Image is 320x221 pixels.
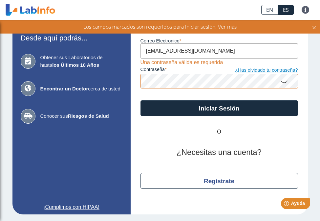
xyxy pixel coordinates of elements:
button: Iniciar Sesión [140,100,298,116]
span: O [200,128,239,136]
b: Riesgos de Salud [68,113,109,119]
span: Ver más [217,23,237,30]
h3: Desde aquí podrás... [21,34,122,42]
label: Correo Electronico [140,38,298,43]
button: Regístrate [140,173,298,189]
a: EN [261,5,278,15]
a: ¡Cumplimos con HIPAA! [21,203,122,211]
span: cerca de usted [40,85,122,93]
span: Obtener sus Laboratorios de hasta [40,54,122,69]
a: ¿Has olvidado tu contraseña? [219,67,298,74]
label: contraseña [140,67,219,74]
b: Encontrar un Doctor [40,86,88,91]
span: Los campos marcados son requeridos para iniciar sesión. [83,23,217,30]
b: los Últimos 10 Años [52,62,99,68]
span: Conocer sus [40,112,122,120]
h2: ¿Necesitas una cuenta? [140,148,298,157]
span: Una contraseña válida es requerida [140,60,223,65]
iframe: Help widget launcher [262,195,313,214]
a: ES [278,5,294,15]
